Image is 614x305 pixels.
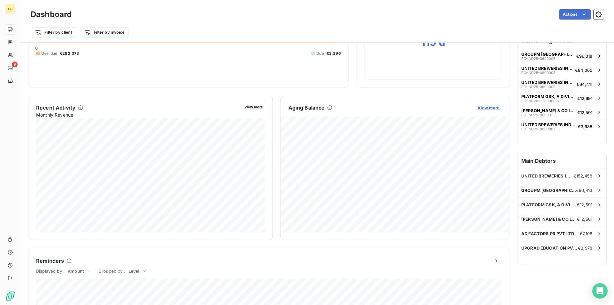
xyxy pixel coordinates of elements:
span: [PERSON_NAME] & CO LTD [521,217,577,222]
span: €3,978 [578,245,592,251]
span: AD FACTORS PR PVT LTD [521,231,574,236]
span: Level [129,268,139,274]
span: View more [244,105,263,109]
button: UNITED BREWERIES INDIAFC-IND25-0600003€64,411 [517,77,606,91]
div: BR [5,4,15,14]
span: PLATFORM GSK, A DIVISION OF TLGINDI [521,202,577,207]
span: €96,018 [576,54,592,59]
span: Grouped by : [98,268,125,274]
span: FC-IND2025-0300007 [521,99,560,103]
span: Due [316,51,324,56]
button: View more [476,105,501,111]
button: UNITED BREWERIES INDIAFC-IND25-0800003€84,060 [517,63,606,77]
span: Displayed by : [36,268,65,274]
span: [PERSON_NAME] & CO LTD [521,108,575,113]
span: FC-IND25-0600006 [521,57,555,61]
button: Actions [559,9,591,20]
span: €3,988 [578,124,592,129]
span: UNITED BREWERIES INDIA [521,122,575,127]
button: Filter by client [31,27,76,37]
button: [PERSON_NAME] & CO LTDFC-IND25-0600013€12,501 [517,105,606,119]
span: UPGRAD EDUCATION PVT LTD [521,245,578,251]
span: €12,501 [577,110,592,115]
span: €12,691 [577,96,592,101]
span: FC-IND25-0600003 [521,85,555,89]
span: FC-IND25-0800003 [521,71,555,75]
button: GROUPM [GEOGRAPHIC_DATA]FC-IND25-0600006€96,018 [517,49,606,63]
button: View more [242,104,265,110]
img: Logo LeanPay [5,291,15,301]
span: UNITED BREWERIES INDIA [521,80,574,85]
span: UNITED BREWERIES INDIA [521,173,573,178]
span: €64,411 [577,82,592,87]
span: 9 [12,62,18,67]
span: PLATFORM GSK, A DIVISION OF TLGINDI [521,94,575,99]
span: FC-IND25-0600013 [521,113,555,117]
span: €152,458 [573,173,592,178]
span: €3,396 [327,51,341,56]
span: €12,501 [577,217,592,222]
span: GROUPM [GEOGRAPHIC_DATA] [521,188,576,193]
span: FC-IND25-0600007 [521,127,555,131]
span: €12,691 [577,202,592,207]
span: Monthly Revenue [36,111,240,118]
span: €7,106 [580,231,592,236]
span: €292,373 [60,51,79,56]
h6: Reminders [36,257,64,265]
button: PLATFORM GSK, A DIVISION OF TLGINDIFC-IND2025-0300007€12,691 [517,91,606,105]
span: €96,413 [576,188,592,193]
span: 0 [35,45,38,51]
span: UNITED BREWERIES INDIA [521,66,572,71]
span: €84,060 [575,68,592,73]
button: Filter by invoice [80,27,129,37]
h6: Main Debtors [517,153,606,169]
span: View more [477,105,500,110]
span: GROUPM [GEOGRAPHIC_DATA] [521,52,574,57]
button: UNITED BREWERIES INDIAFC-IND25-0600007€3,988 [517,119,606,133]
h6: Aging Balance [288,104,325,111]
div: Open Intercom Messenger [592,283,608,299]
h3: Dashboard [31,9,72,20]
span: Overdue [41,51,57,56]
span: Amount [68,268,84,274]
h6: Recent Activity [36,104,75,111]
